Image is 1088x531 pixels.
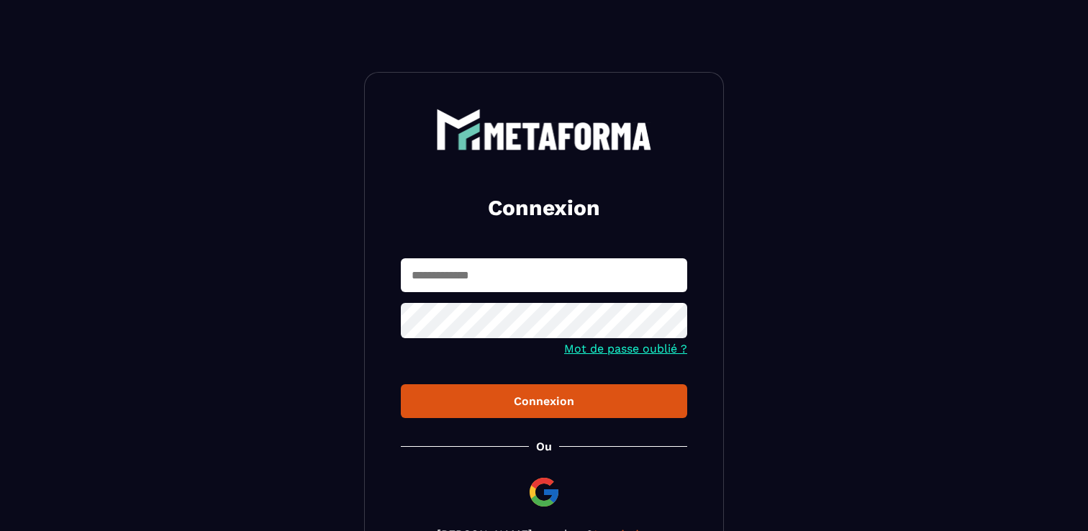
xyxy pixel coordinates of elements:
a: logo [401,109,687,150]
img: google [527,475,561,509]
h2: Connexion [418,194,670,222]
p: Ou [536,440,552,453]
button: Connexion [401,384,687,418]
div: Connexion [412,394,676,408]
a: Mot de passe oublié ? [564,342,687,355]
img: logo [436,109,652,150]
